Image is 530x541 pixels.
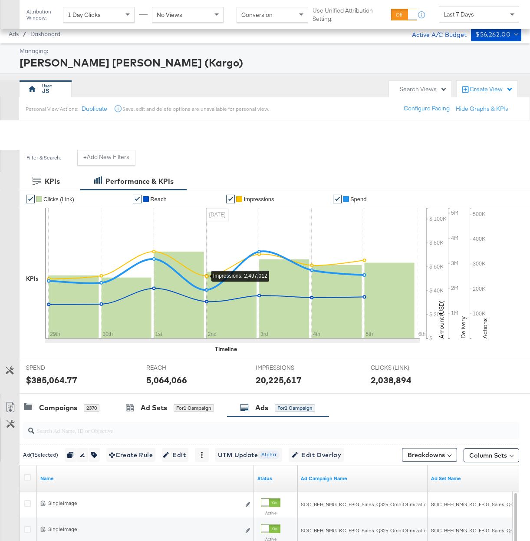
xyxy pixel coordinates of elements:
a: Dashboard [30,30,60,37]
div: Campaigns [39,403,77,413]
label: Use Unified Attribution Setting: [313,7,388,23]
span: CLICKS (LINK) [371,364,436,372]
div: Create View [470,85,513,94]
div: Save, edit and delete options are unavailable for personal view. [122,106,269,113]
div: SingleImage [48,500,240,507]
span: Alpha [258,451,280,459]
div: KPIs [26,275,39,283]
button: Duplicate [82,105,107,113]
a: ✔ [226,195,235,203]
div: $385,064.77 [26,374,77,386]
span: SPEND [26,364,91,372]
span: Create Rule [109,450,153,461]
span: 1 Day Clicks [68,11,101,19]
div: KPIs [45,176,60,186]
button: UTM UpdateAlpha [215,448,282,462]
div: JS [42,87,49,95]
div: 5,064,066 [146,374,187,386]
input: Search Ad Name, ID or Objective [34,418,476,435]
div: Personal View Actions: [26,106,78,113]
a: ✔ [133,195,142,203]
div: 20,225,617 [256,374,302,386]
a: Ad Name. [40,475,250,482]
div: Ads [255,403,268,413]
span: Ads [9,30,19,37]
div: SingleImage [48,526,240,533]
button: +Add New Filters [77,150,135,166]
div: $56,262.00 [475,29,510,40]
div: 2370 [84,404,99,412]
div: Performance & KPIs [105,176,174,186]
div: for 1 Campaign [275,404,315,412]
div: Timeline [215,345,237,353]
span: Last 7 Days [444,10,474,18]
div: Filter & Search: [26,155,61,161]
span: No Views [157,11,182,19]
span: Edit [165,450,186,461]
span: SOC_BEH_NMG_KC_FBIG_Sales_Q325_OmniOtimization_Cell2 [301,501,444,508]
div: Managing: [20,47,519,55]
button: Edit Overlay [289,448,344,462]
span: Conversion [241,11,273,19]
div: Attribution Window: [26,9,59,21]
button: Configure Pacing [398,101,456,116]
span: SOC_BEH_NMG_KC_FBIG_Sales_Q325_OmniOtimization_Cell2 [301,527,444,534]
button: Column Sets [464,448,519,462]
button: Create Rule [106,448,155,462]
span: IMPRESSIONS [256,364,321,372]
span: Impressions [244,196,274,202]
text: Delivery [459,316,467,339]
span: Clicks (Link) [43,196,74,202]
div: Search Views [400,85,447,93]
strong: + [83,153,87,161]
div: for 1 Campaign [174,404,214,412]
button: $56,262.00 [471,27,521,41]
button: Edit [162,448,188,462]
a: Name of Campaign this Ad belongs to. [301,475,424,482]
span: REACH [146,364,211,372]
button: Breakdowns [402,448,457,462]
button: Hide Graphs & KPIs [456,105,508,113]
div: Active A/C Budget [403,27,467,40]
a: Shows the current state of your Ad. [257,475,294,482]
span: Reach [150,196,167,202]
div: Ad Sets [141,403,167,413]
div: 2,038,894 [371,374,411,386]
text: Amount (USD) [438,300,445,339]
label: Active [261,510,280,516]
div: Ad ( 1 Selected) [23,451,58,459]
a: ✔ [333,195,342,203]
span: Edit Overlay [291,450,341,461]
span: UTM Update [218,450,280,461]
span: Spend [350,196,367,202]
a: ✔ [26,195,35,203]
span: / [19,30,30,37]
text: Actions [481,318,489,339]
div: [PERSON_NAME] [PERSON_NAME] (Kargo) [20,55,519,70]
